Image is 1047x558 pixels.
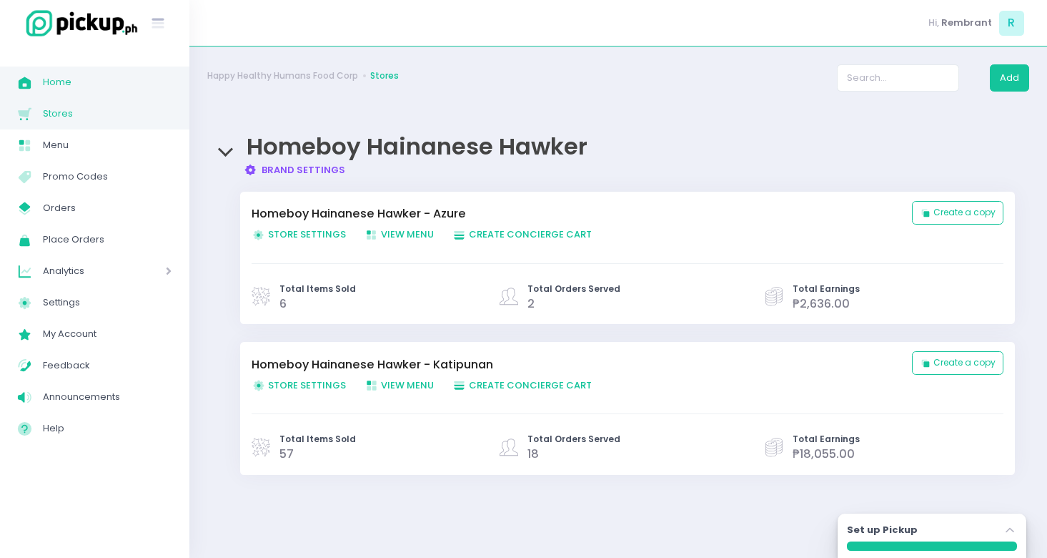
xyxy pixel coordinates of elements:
[207,177,1029,521] div: Homeboy Hainanese Hawker Brand Settings
[43,388,172,406] span: Announcements
[452,227,610,242] a: Create Concierge Cart
[847,523,918,537] label: Set up Pickup
[912,351,1003,375] button: Create a copy
[370,69,399,82] a: Stores
[43,325,172,343] span: My Account
[793,433,860,446] span: Total Earnings
[43,356,172,375] span: Feedback
[279,446,294,462] span: 57
[18,8,139,39] img: logo
[793,283,860,295] span: Total Earnings
[928,16,939,30] span: Hi,
[364,378,452,393] a: View Menu
[252,356,898,373] a: Homeboy Hainanese Hawker - Katipunan
[43,293,172,312] span: Settings
[837,64,959,92] input: Search...
[452,227,592,241] span: Create Concierge Cart
[279,433,356,446] span: Total Items Sold
[43,230,172,249] span: Place Orders
[43,104,172,123] span: Stores
[252,227,364,242] a: Store Settings
[941,16,992,30] span: Rembrant
[364,227,452,242] a: View Menu
[527,283,620,295] span: Total Orders Served
[247,130,587,162] span: Homeboy Hainanese Hawker
[43,262,125,280] span: Analytics
[43,167,172,186] span: Promo Codes
[452,378,592,392] span: Create Concierge Cart
[252,227,346,241] span: Store Settings
[912,201,1003,225] button: Create a copy
[527,295,535,312] span: 2
[793,295,850,312] span: ₱2,636.00
[207,119,1029,177] div: Homeboy Hainanese Hawker Brand Settings
[43,136,172,155] span: Menu
[364,378,434,392] span: View Menu
[43,199,172,217] span: Orders
[999,11,1024,36] span: R
[527,446,539,462] span: 18
[793,446,855,462] span: ₱18,055.00
[279,295,287,312] span: 6
[43,419,172,438] span: Help
[43,73,172,92] span: Home
[364,227,434,241] span: View Menu
[244,163,346,177] a: Brand Settings
[527,433,620,446] span: Total Orders Served
[452,378,610,393] a: Create Concierge Cart
[252,378,364,393] a: Store Settings
[252,205,898,222] a: Homeboy Hainanese Hawker - Azure
[990,64,1029,92] button: Add
[252,378,346,392] span: Store Settings
[279,283,356,295] span: Total Items Sold
[207,69,358,82] a: Happy Healthy Humans Food Corp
